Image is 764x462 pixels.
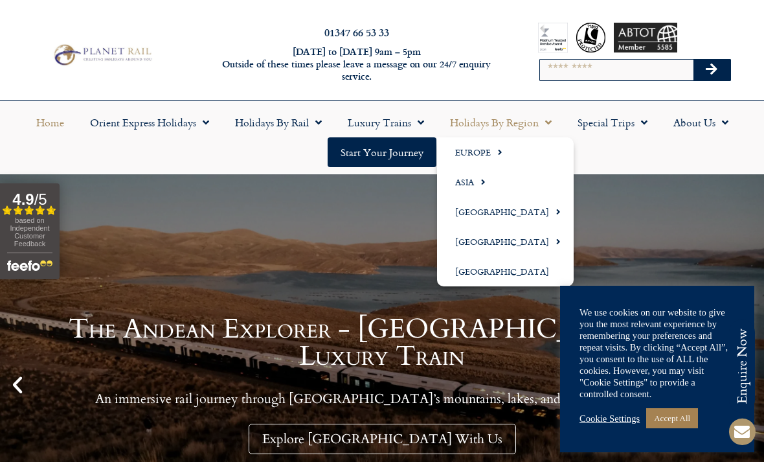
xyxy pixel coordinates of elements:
[324,25,389,40] a: 01347 66 53 33
[32,391,732,407] p: An immersive rail journey through [GEOGRAPHIC_DATA]’s mountains, lakes, and its ancient heritage.
[579,306,735,400] div: We use cookies on our website to give you the most relevant experience by remembering your prefer...
[328,137,436,167] a: Start your Journey
[693,60,731,80] button: Search
[335,108,437,137] a: Luxury Trains
[646,408,698,428] a: Accept All
[6,108,758,167] nav: Menu
[6,374,28,396] div: Previous slide
[32,316,732,370] h1: The Andean Explorer - [GEOGRAPHIC_DATA] by Luxury Train
[660,108,741,137] a: About Us
[579,413,640,424] a: Cookie Settings
[565,108,660,137] a: Special Trips
[437,197,574,227] a: [GEOGRAPHIC_DATA]
[437,257,574,286] a: [GEOGRAPHIC_DATA]
[437,137,574,167] a: Europe
[222,108,335,137] a: Holidays by Rail
[207,46,506,82] h6: [DATE] to [DATE] 9am – 5pm Outside of these times please leave a message on our 24/7 enquiry serv...
[23,108,77,137] a: Home
[437,167,574,197] a: Asia
[437,227,574,257] a: [GEOGRAPHIC_DATA]
[77,108,222,137] a: Orient Express Holidays
[50,42,153,67] img: Planet Rail Train Holidays Logo
[249,424,516,454] a: Explore [GEOGRAPHIC_DATA] With Us
[437,108,565,137] a: Holidays by Region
